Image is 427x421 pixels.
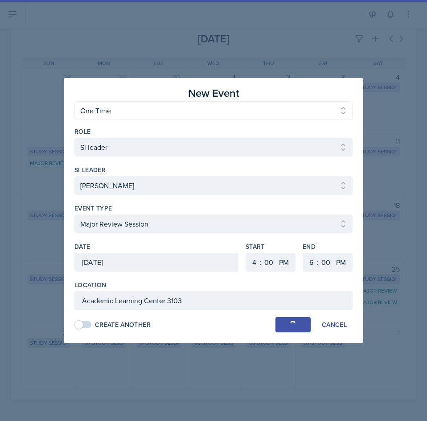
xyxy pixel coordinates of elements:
[303,242,353,251] label: End
[317,257,319,268] div: :
[95,320,151,330] div: Create Another
[74,242,90,251] label: Date
[74,127,90,136] label: Role
[322,321,347,328] div: Cancel
[188,85,239,101] h3: New Event
[74,291,353,310] input: Enter location
[74,204,112,213] label: Event Type
[316,317,353,332] button: Cancel
[74,165,106,174] label: si leader
[74,281,107,289] label: Location
[246,242,296,251] label: Start
[260,257,262,268] div: :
